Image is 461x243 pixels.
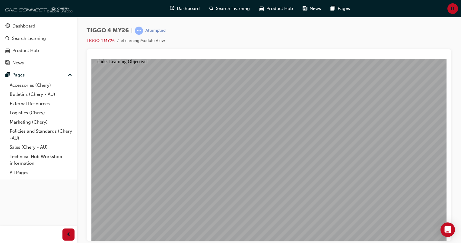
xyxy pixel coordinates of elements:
[310,5,321,12] span: News
[131,27,132,34] span: |
[216,5,250,12] span: Search Learning
[87,38,115,43] a: TIGGO 4 MY26
[303,5,307,12] span: news-icon
[259,5,264,12] span: car-icon
[5,24,10,29] span: guage-icon
[326,2,355,15] a: pages-iconPages
[2,33,75,44] a: Search Learning
[2,45,75,56] a: Product Hub
[255,2,298,15] a: car-iconProduct Hub
[145,28,166,34] div: Attempted
[68,71,72,79] span: up-icon
[12,72,25,79] div: Pages
[7,168,75,177] a: All Pages
[2,21,75,32] a: Dashboard
[2,70,75,81] button: Pages
[209,5,214,12] span: search-icon
[338,5,350,12] span: Pages
[266,5,293,12] span: Product Hub
[165,2,205,15] a: guage-iconDashboard
[12,60,24,66] div: News
[5,60,10,66] span: news-icon
[5,73,10,78] span: pages-icon
[2,57,75,69] a: News
[298,2,326,15] a: news-iconNews
[205,2,255,15] a: search-iconSearch Learning
[5,48,10,53] span: car-icon
[12,35,46,42] div: Search Learning
[87,27,129,34] span: TIGGO 4 MY26
[7,143,75,152] a: Sales (Chery - AU)
[135,27,143,35] span: learningRecordVerb_ATTEMPT-icon
[7,152,75,168] a: Technical Hub Workshop information
[5,36,10,41] span: search-icon
[447,3,458,14] button: TL
[7,99,75,109] a: External Resources
[331,5,335,12] span: pages-icon
[3,2,72,15] img: oneconnect
[440,222,455,237] div: Open Intercom Messenger
[2,19,75,70] button: DashboardSearch LearningProduct HubNews
[7,90,75,99] a: Bulletins (Chery - AU)
[7,108,75,118] a: Logistics (Chery)
[12,23,35,30] div: Dashboard
[177,5,200,12] span: Dashboard
[66,231,71,238] span: prev-icon
[12,47,39,54] div: Product Hub
[7,81,75,90] a: Accessories (Chery)
[121,37,165,44] li: eLearning Module View
[7,118,75,127] a: Marketing (Chery)
[7,127,75,143] a: Policies and Standards (Chery -AU)
[450,5,455,12] span: TL
[170,5,174,12] span: guage-icon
